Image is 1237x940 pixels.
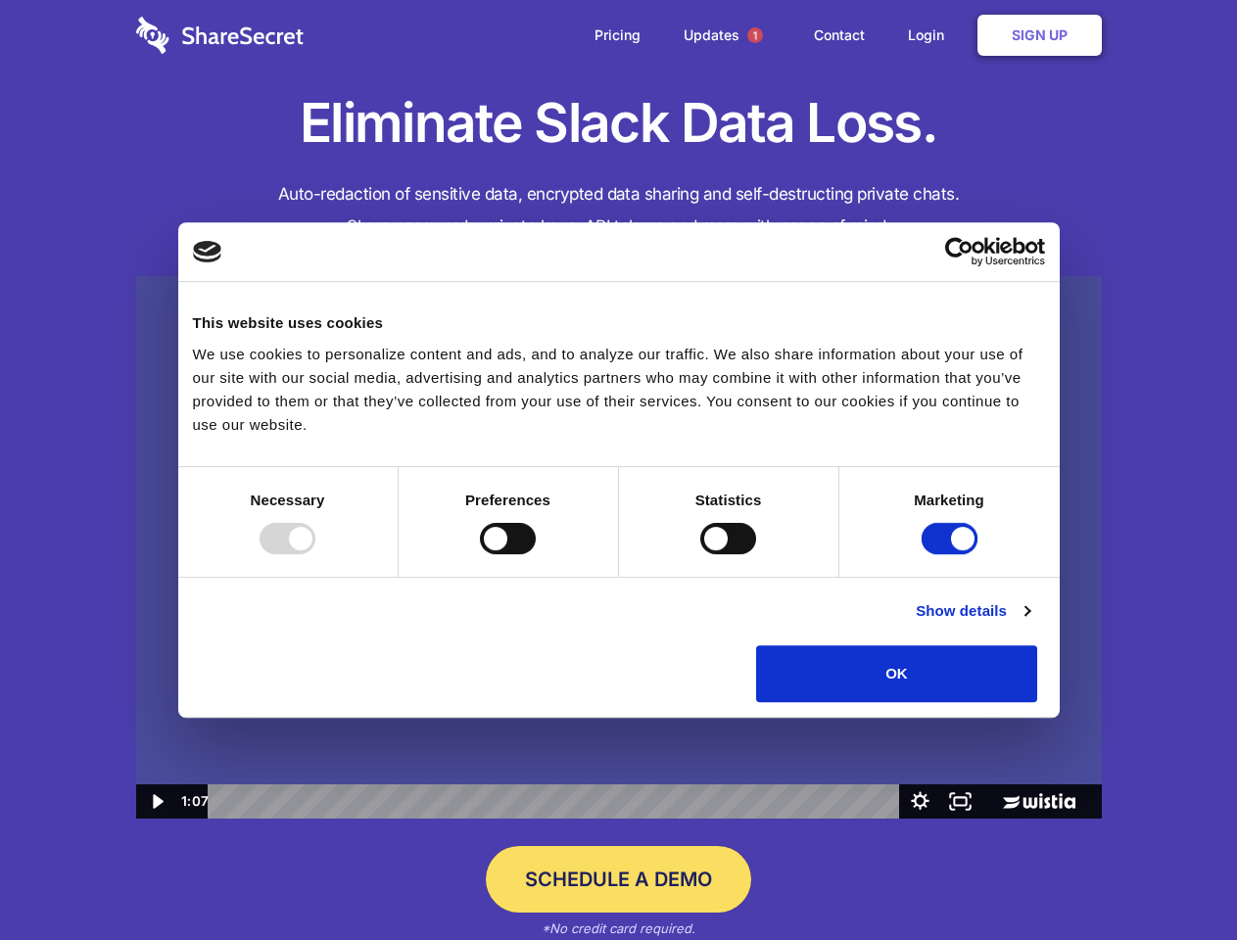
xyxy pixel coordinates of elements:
[136,784,176,819] button: Play Video
[695,492,762,508] strong: Statistics
[193,241,222,262] img: logo
[193,311,1045,335] div: This website uses cookies
[874,237,1045,266] a: Usercentrics Cookiebot - opens in a new window
[756,645,1037,702] button: OK
[465,492,550,508] strong: Preferences
[888,5,974,66] a: Login
[977,15,1102,56] a: Sign Up
[136,276,1102,820] img: Sharesecret
[980,784,1101,819] a: Wistia Logo -- Learn More
[794,5,884,66] a: Contact
[136,88,1102,159] h1: Eliminate Slack Data Loss.
[136,178,1102,243] h4: Auto-redaction of sensitive data, encrypted data sharing and self-destructing private chats. Shar...
[542,920,695,936] em: *No credit card required.
[914,492,984,508] strong: Marketing
[223,784,890,819] div: Playbar
[575,5,660,66] a: Pricing
[747,27,763,43] span: 1
[1139,842,1213,916] iframe: Drift Widget Chat Controller
[193,343,1045,437] div: We use cookies to personalize content and ads, and to analyze our traffic. We also share informat...
[486,846,751,913] a: Schedule a Demo
[251,492,325,508] strong: Necessary
[916,599,1029,623] a: Show details
[940,784,980,819] button: Fullscreen
[136,17,304,54] img: logo-wordmark-white-trans-d4663122ce5f474addd5e946df7df03e33cb6a1c49d2221995e7729f52c070b2.svg
[900,784,940,819] button: Show settings menu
